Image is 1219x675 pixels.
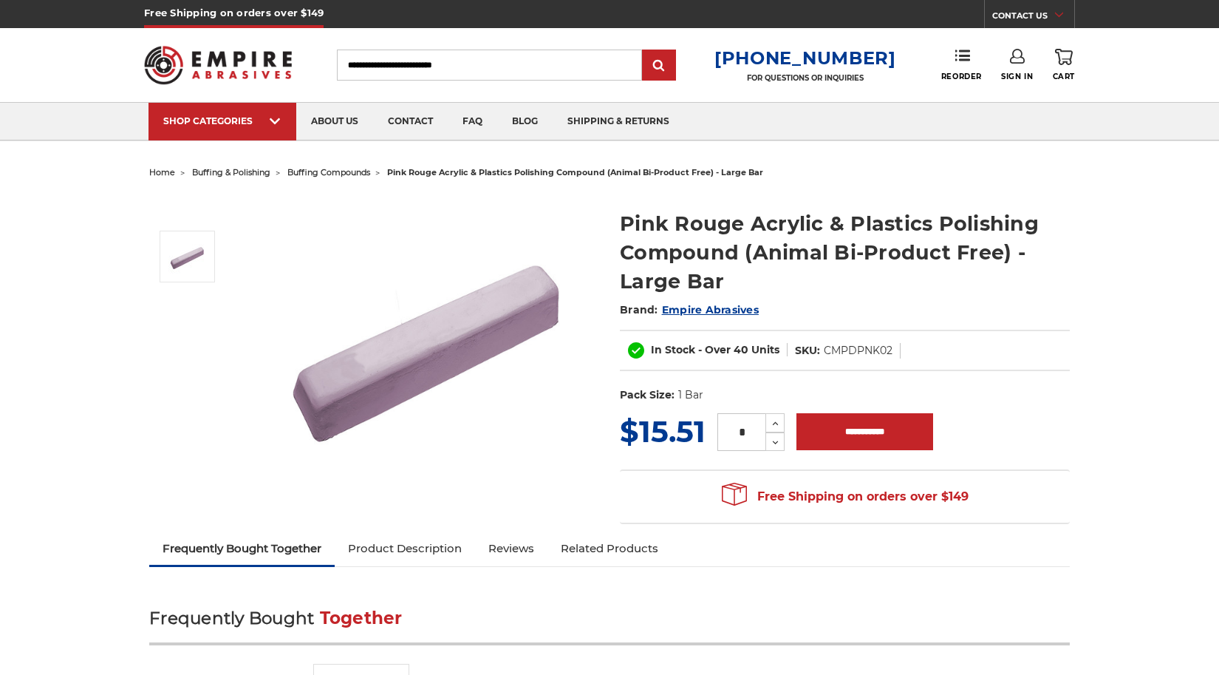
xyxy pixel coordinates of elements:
[149,167,175,177] a: home
[1001,72,1033,81] span: Sign In
[335,532,475,565] a: Product Description
[276,194,572,489] img: Pink Plastic Polishing Compound
[149,608,314,628] span: Frequently Bought
[678,387,703,403] dd: 1 Bar
[698,343,731,356] span: - Over
[941,72,982,81] span: Reorder
[168,238,205,275] img: Pink Plastic Polishing Compound
[620,413,706,450] span: $15.51
[824,343,892,359] dd: CMPDPNK02
[722,482,969,512] span: Free Shipping on orders over $149
[734,343,748,356] span: 40
[287,167,370,177] a: buffing compounds
[620,303,658,316] span: Brand:
[714,73,896,83] p: FOR QUESTIONS OR INQUIRIES
[662,303,759,316] a: Empire Abrasives
[992,7,1074,28] a: CONTACT US
[149,532,335,565] a: Frequently Bought Together
[144,36,292,94] img: Empire Abrasives
[1053,72,1075,81] span: Cart
[714,47,896,69] a: [PHONE_NUMBER]
[795,343,820,359] dt: SKU:
[651,343,695,356] span: In Stock
[941,49,982,81] a: Reorder
[448,103,497,140] a: faq
[751,343,779,356] span: Units
[547,532,672,565] a: Related Products
[644,51,674,81] input: Submit
[192,167,270,177] a: buffing & polishing
[320,608,403,628] span: Together
[553,103,684,140] a: shipping & returns
[497,103,553,140] a: blog
[163,115,281,126] div: SHOP CATEGORIES
[373,103,448,140] a: contact
[620,387,675,403] dt: Pack Size:
[387,167,763,177] span: pink rouge acrylic & plastics polishing compound (animal bi-product free) - large bar
[475,532,547,565] a: Reviews
[620,209,1070,296] h1: Pink Rouge Acrylic & Plastics Polishing Compound (Animal Bi-Product Free) - Large Bar
[1053,49,1075,81] a: Cart
[296,103,373,140] a: about us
